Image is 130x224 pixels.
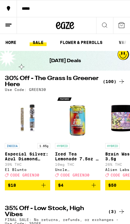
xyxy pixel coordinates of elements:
[10,173,39,177] span: CODE GREEN30
[5,75,100,88] h2: 30% Off - The Grass Is Greener Here
[55,180,100,190] button: Add to bag
[55,95,100,140] img: Uncle Arnie's - Iced Tea Lemonade 7.5oz - 10mg
[55,162,100,166] p: 10mg THC
[55,168,100,172] div: Uncle [PERSON_NAME]'s
[37,143,50,149] p: 1.65g
[55,143,70,149] p: HYBRID
[108,208,125,215] a: (3)
[105,143,120,149] p: HYBRID
[5,162,50,166] p: 39% THC
[108,183,116,188] span: $50
[58,183,63,188] span: $4
[5,95,50,180] a: Open page for Especial Silver: Azul Diamond Infused Blunt - 1.65g from El Blunto
[103,78,125,85] a: (100)
[5,180,50,190] button: Add to bag
[60,173,89,177] span: CODE GREEN30
[49,58,81,64] h1: [DATE] Deals
[8,183,16,188] span: $18
[2,39,19,46] a: HOME
[5,95,50,140] img: El Blunto - Especial Silver: Azul Diamond Infused Blunt - 1.65g
[5,168,50,172] div: El Blunto
[57,39,106,46] a: FLOWER & PREROLLS
[4,5,50,10] span: Hi. Need any help?
[55,152,100,161] p: Iced Tea Lemonade 7.5oz - 10mg
[5,206,100,218] h2: 35% Off - Low Stock, High Vibes
[30,39,47,46] a: SALE
[5,152,50,161] p: Especial Silver: Azul Diamond Infused Blunt - 1.65g
[5,143,19,149] p: INDICA
[5,88,46,92] p: Use Code: GREEN30
[55,95,100,180] a: Open page for Iced Tea Lemonade 7.5oz - 10mg from Uncle Arnie's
